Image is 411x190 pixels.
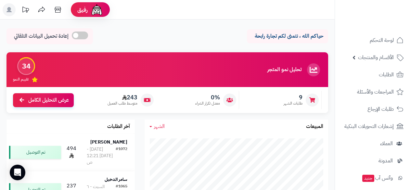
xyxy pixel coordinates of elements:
[195,101,220,106] span: معدل تكرار الشراء
[116,146,127,166] div: #1072
[90,139,127,146] strong: [PERSON_NAME]
[284,101,302,106] span: طلبات الشهر
[108,94,137,101] span: 243
[108,101,137,106] span: متوسط طلب العميل
[28,96,69,104] span: عرض التحليل الكامل
[64,134,79,171] td: 494
[90,3,103,16] img: ai-face.png
[339,101,407,117] a: طلبات الإرجاع
[105,176,127,183] strong: سامر الدخيل
[10,165,25,180] div: Open Intercom Messenger
[339,153,407,169] a: المدونة
[379,70,394,79] span: الطلبات
[362,173,393,183] span: وآتس آب
[339,84,407,100] a: المراجعات والأسئلة
[284,94,302,101] span: 9
[267,67,302,73] h3: تحليل نمو المتجر
[357,87,394,96] span: المراجعات والأسئلة
[370,36,394,45] span: لوحة التحكم
[367,5,405,19] img: logo-2.png
[339,67,407,82] a: الطلبات
[339,119,407,134] a: إشعارات التحويلات البنكية
[17,3,33,18] a: تحديثات المنصة
[362,175,374,182] span: جديد
[87,146,116,166] div: [DATE] - [DATE] 12:21 ص
[344,122,394,131] span: إشعارات التحويلات البنكية
[77,6,88,14] span: رفيق
[14,32,69,40] span: إعادة تحميل البيانات التلقائي
[13,77,29,82] span: تقييم النمو
[13,93,74,107] a: عرض التحليل الكامل
[379,156,393,165] span: المدونة
[380,139,393,148] span: العملاء
[339,170,407,186] a: وآتس آبجديد
[149,123,165,130] a: الشهر
[339,32,407,48] a: لوحة التحكم
[358,53,394,62] span: الأقسام والمنتجات
[306,124,323,130] h3: المبيعات
[107,124,130,130] h3: آخر الطلبات
[154,122,165,130] span: الشهر
[195,94,220,101] span: 0%
[339,136,407,151] a: العملاء
[367,105,394,114] span: طلبات الإرجاع
[252,32,323,40] p: حياكم الله ، نتمنى لكم تجارة رابحة
[9,146,61,159] div: تم التوصيل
